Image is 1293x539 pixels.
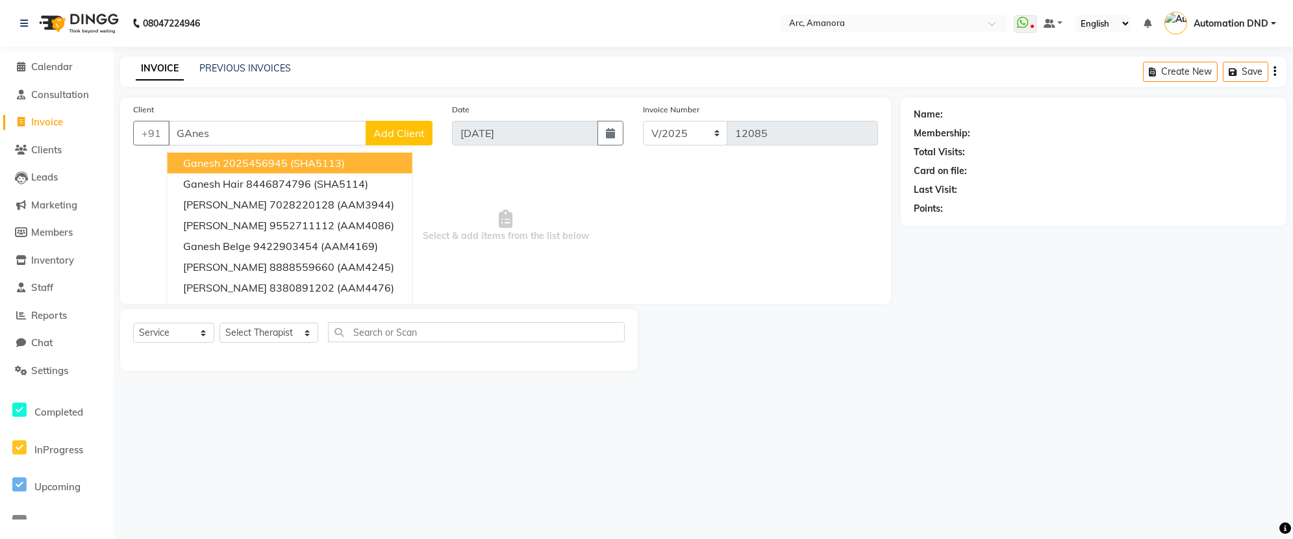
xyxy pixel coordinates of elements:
[246,177,311,190] ngb-highlight: 8446874796
[133,104,154,116] label: Client
[143,5,200,42] b: 08047224946
[199,62,291,74] a: PREVIOUS INVOICES
[3,115,110,130] a: Invoice
[314,177,368,190] span: (SHA5114)
[3,225,110,240] a: Members
[1194,17,1268,31] span: Automation DND
[914,108,943,121] div: Name:
[3,143,110,158] a: Clients
[321,240,378,253] span: (AAM4169)
[34,444,83,456] span: InProgress
[3,60,110,75] a: Calendar
[183,281,267,294] span: [PERSON_NAME]
[136,57,184,81] a: INVOICE
[31,144,62,156] span: Clients
[253,302,318,315] ngb-highlight: 9000000555
[31,364,68,377] span: Settings
[183,198,267,211] span: [PERSON_NAME]
[31,60,73,73] span: Calendar
[290,157,345,169] span: (SHA5113)
[321,302,369,315] span: (TME497)
[223,157,288,169] ngb-highlight: 2025456945
[914,164,967,178] div: Card on file:
[914,127,970,140] div: Membership:
[914,202,943,216] div: Points:
[34,518,74,531] span: Dropped
[3,253,110,268] a: Inventory
[3,281,110,295] a: Staff
[1223,62,1268,82] button: Save
[270,219,334,232] ngb-highlight: 9552711112
[183,157,220,169] span: Ganesh
[452,104,470,116] label: Date
[183,240,251,253] span: Ganesh belge
[31,88,89,101] span: Consultation
[183,302,251,315] span: Ganesh belge
[31,171,58,183] span: Leads
[3,198,110,213] a: Marketing
[337,260,394,273] span: (AAM4245)
[31,281,53,294] span: Staff
[168,121,366,145] input: Search by Name/Mobile/Email/Code
[270,260,334,273] ngb-highlight: 8888559660
[328,322,624,342] input: Search or Scan
[183,177,244,190] span: Ganesh Hair
[1164,12,1187,34] img: Automation DND
[270,198,334,211] ngb-highlight: 7028220128
[3,308,110,323] a: Reports
[253,240,318,253] ngb-highlight: 9422903454
[31,309,67,321] span: Reports
[34,481,81,493] span: Upcoming
[3,88,110,103] a: Consultation
[1143,62,1218,82] button: Create New
[373,127,425,140] span: Add Client
[337,198,394,211] span: (AAM3944)
[31,199,77,211] span: Marketing
[31,226,73,238] span: Members
[31,336,53,349] span: Chat
[31,254,74,266] span: Inventory
[3,170,110,185] a: Leads
[31,116,63,128] span: Invoice
[337,219,394,232] span: (AAM4086)
[3,336,110,351] a: Chat
[133,161,878,291] span: Select & add items from the list below
[3,364,110,379] a: Settings
[914,183,957,197] div: Last Visit:
[270,281,334,294] ngb-highlight: 8380891202
[643,104,699,116] label: Invoice Number
[914,145,965,159] div: Total Visits:
[183,260,267,273] span: [PERSON_NAME]
[34,406,83,418] span: Completed
[183,219,267,232] span: [PERSON_NAME]
[33,5,122,42] img: logo
[337,281,394,294] span: (AAM4476)
[133,121,169,145] button: +91
[366,121,433,145] button: Add Client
